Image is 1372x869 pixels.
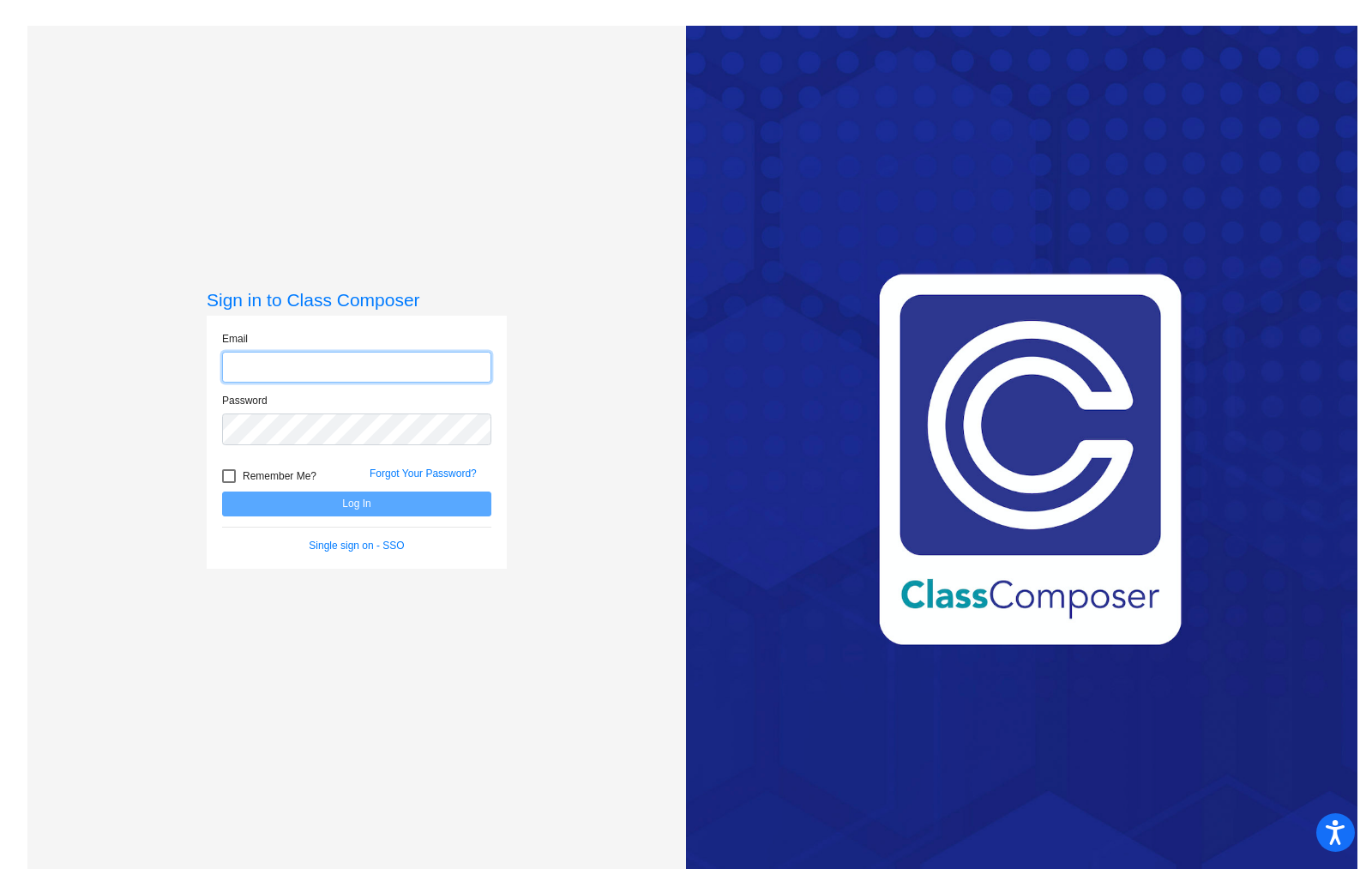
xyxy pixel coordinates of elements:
label: Email [222,331,248,347]
span: Remember Me? [243,466,316,486]
label: Password [222,393,268,408]
button: Log In [222,492,491,516]
h3: Sign in to Class Composer [207,289,507,311]
a: Forgot Your Password? [370,468,477,480]
a: Single sign on - SSO [309,540,404,552]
